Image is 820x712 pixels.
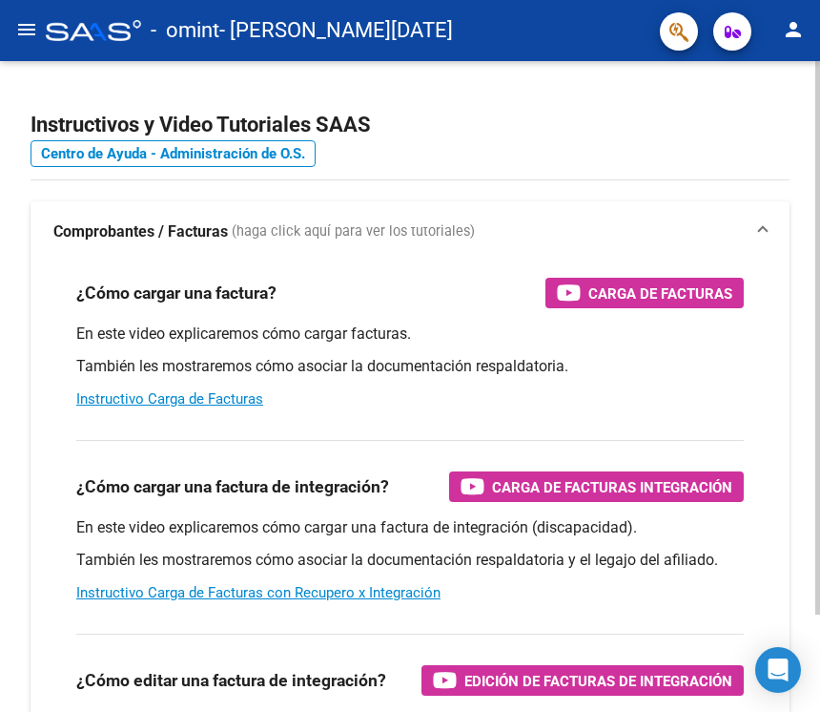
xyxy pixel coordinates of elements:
h3: ¿Cómo cargar una factura de integración? [76,473,389,500]
span: Carga de Facturas [588,282,732,305]
h3: ¿Cómo editar una factura de integración? [76,667,386,694]
a: Instructivo Carga de Facturas [76,390,263,408]
h2: Instructivos y Video Tutoriales SAAS [31,107,789,143]
strong: Comprobantes / Facturas [53,221,228,242]
mat-icon: menu [15,18,38,41]
span: (haga click aquí para ver los tutoriales) [232,221,475,242]
button: Carga de Facturas Integración [449,471,744,502]
p: También les mostraremos cómo asociar la documentación respaldatoria. [76,356,744,377]
p: También les mostraremos cómo asociar la documentación respaldatoria y el legajo del afiliado. [76,550,744,571]
mat-expansion-panel-header: Comprobantes / Facturas (haga click aquí para ver los tutoriales) [31,201,789,262]
a: Centro de Ayuda - Administración de O.S. [31,140,316,167]
p: En este video explicaremos cómo cargar facturas. [76,324,744,345]
a: Instructivo Carga de Facturas con Recupero x Integración [76,584,441,601]
span: Carga de Facturas Integración [492,475,732,499]
h3: ¿Cómo cargar una factura? [76,280,277,306]
div: Open Intercom Messenger [755,647,801,693]
span: - [PERSON_NAME][DATE] [219,10,453,52]
span: - omint [151,10,219,52]
mat-icon: person [782,18,805,41]
p: En este video explicaremos cómo cargar una factura de integración (discapacidad). [76,517,744,538]
button: Edición de Facturas de integración [421,665,744,696]
button: Carga de Facturas [545,278,744,308]
span: Edición de Facturas de integración [464,669,732,693]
